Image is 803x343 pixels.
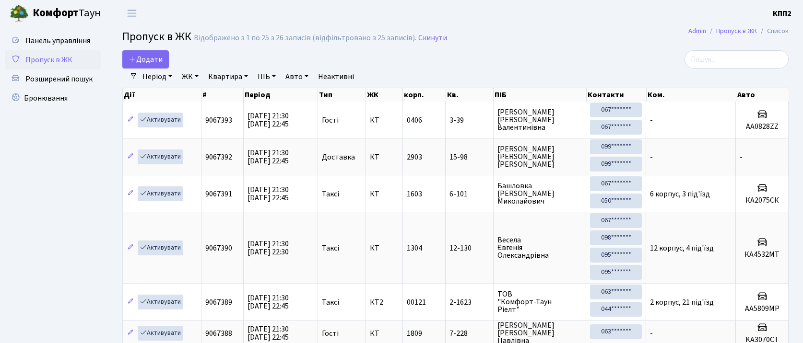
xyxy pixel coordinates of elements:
span: [DATE] 21:30 [DATE] 22:45 [248,293,289,311]
span: 12-130 [449,244,489,252]
span: 9067392 [205,152,232,162]
h5: AA5809MP [740,304,784,313]
span: Башловка [PERSON_NAME] Миколайович [497,182,582,205]
span: Таксі [322,190,339,198]
a: Пропуск в ЖК [716,26,757,36]
span: [DATE] 21:30 [DATE] 22:45 [248,324,289,343]
span: КТ [370,330,398,337]
a: Додати [122,50,169,69]
a: Активувати [138,113,183,127]
a: Період [139,69,176,85]
th: корп. [403,88,446,102]
span: КТ [370,190,398,198]
a: Admin [688,26,706,36]
span: Додати [129,54,163,65]
a: КПП2 [773,8,791,19]
a: Розширений пошук [5,69,101,89]
a: Активувати [138,295,183,309]
h5: КА4532МТ [740,250,784,259]
span: 3-39 [449,116,489,124]
span: 00121 [407,297,426,308]
span: - [650,152,653,162]
a: Активувати [138,326,183,341]
span: 9067388 [205,328,232,339]
b: Комфорт [33,5,79,21]
span: 2903 [407,152,422,162]
img: logo.png [10,4,29,23]
span: Доставка [322,153,355,161]
span: КТ [370,116,398,124]
span: 1304 [407,243,422,253]
span: Весела Євгенія Олександрівна [497,236,582,259]
nav: breadcrumb [674,21,803,41]
a: Авто [282,69,312,85]
a: Квартира [204,69,252,85]
a: Бронювання [5,89,101,108]
span: [PERSON_NAME] [PERSON_NAME] Валентинівна [497,108,582,131]
li: Список [757,26,789,36]
span: 15-98 [449,153,489,161]
span: КТ [370,153,398,161]
span: 9067393 [205,115,232,126]
span: Таун [33,5,101,22]
h5: КА2075СК [740,196,784,205]
span: [DATE] 21:30 [DATE] 22:45 [248,184,289,203]
a: Скинути [418,34,447,43]
a: Панель управління [5,31,101,50]
span: 9067391 [205,189,232,199]
th: Ком. [647,88,737,102]
span: КТ2 [370,298,398,306]
span: ТОВ "Комфорт-Таун Ріелт" [497,290,582,313]
span: Гості [322,330,339,337]
input: Пошук... [685,50,789,69]
span: Гості [322,116,339,124]
span: - [740,152,743,162]
span: 1809 [407,328,422,339]
th: Тип [318,88,366,102]
th: Контакти [587,88,647,102]
a: Неактивні [314,69,358,85]
span: Розширений пошук [25,74,93,84]
span: - [650,328,653,339]
span: 2-1623 [449,298,489,306]
span: 6-101 [449,190,489,198]
a: Активувати [138,186,183,201]
span: 1603 [407,189,422,199]
span: 12 корпус, 4 під'їзд [650,243,714,253]
th: ПІБ [494,88,587,102]
span: Пропуск в ЖК [122,28,191,45]
button: Переключити навігацію [120,5,144,21]
th: ЖК [366,88,403,102]
span: [PERSON_NAME] [PERSON_NAME] [PERSON_NAME] [497,145,582,168]
a: ПІБ [254,69,280,85]
a: Активувати [138,240,183,255]
span: Панель управління [25,35,90,46]
span: Бронювання [24,93,68,103]
span: 9067389 [205,297,232,308]
div: Відображено з 1 по 25 з 26 записів (відфільтровано з 25 записів). [194,34,416,43]
th: Авто [736,88,789,102]
span: [DATE] 21:30 [DATE] 22:45 [248,148,289,166]
span: 7-228 [449,330,489,337]
span: [DATE] 21:30 [DATE] 22:45 [248,111,289,129]
span: 0406 [407,115,422,126]
th: # [201,88,244,102]
th: Кв. [446,88,494,102]
span: 9067390 [205,243,232,253]
a: ЖК [178,69,202,85]
a: Активувати [138,149,183,164]
span: Таксі [322,244,339,252]
th: Дії [123,88,201,102]
a: Пропуск в ЖК [5,50,101,69]
th: Період [244,88,318,102]
span: КТ [370,244,398,252]
span: Таксі [322,298,339,306]
span: 6 корпус, 3 під'їзд [650,189,710,199]
span: [DATE] 21:30 [DATE] 22:30 [248,239,289,257]
h5: АА0828ZZ [740,122,784,131]
span: Пропуск в ЖК [25,55,72,65]
span: - [650,115,653,126]
span: 2 корпус, 21 під'їзд [650,297,714,308]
